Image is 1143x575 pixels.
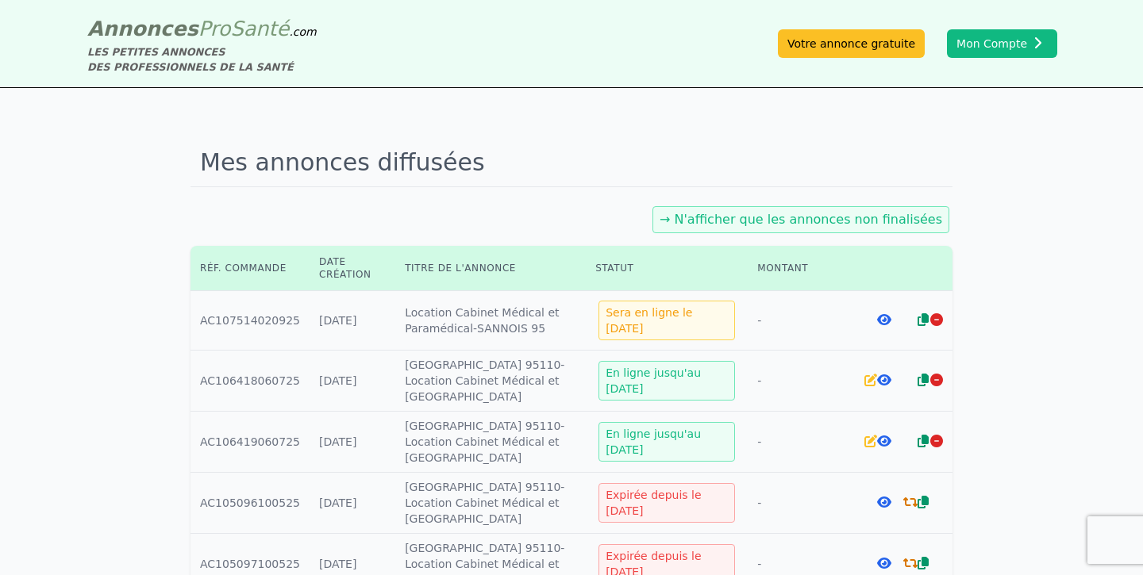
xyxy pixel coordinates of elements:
i: Arrêter la diffusion de l'annonce [930,313,943,326]
td: - [748,351,854,412]
i: Voir l'annonce [877,557,891,569]
td: - [748,291,854,351]
div: LES PETITES ANNONCES DES PROFESSIONNELS DE LA SANTÉ [87,44,317,75]
i: Dupliquer l'annonce [918,374,929,386]
td: [GEOGRAPHIC_DATA] 95110-Location Cabinet Médical et [GEOGRAPHIC_DATA] [395,351,586,412]
td: AC106419060725 [190,412,310,473]
i: Dupliquer l'annonce [918,496,929,508]
i: Voir l'annonce [877,313,891,326]
a: AnnoncesProSanté.com [87,17,317,40]
a: → N'afficher que les annonces non finalisées [660,212,942,227]
td: [GEOGRAPHIC_DATA] 95110-Location Cabinet Médical et [GEOGRAPHIC_DATA] [395,412,586,473]
i: Voir l'annonce [877,496,891,508]
th: Montant [748,246,854,291]
span: .com [289,25,316,38]
i: Arrêter la diffusion de l'annonce [930,435,943,447]
th: Réf. commande [190,246,310,291]
span: Santé [230,17,289,40]
span: Pro [198,17,231,40]
td: AC107514020925 [190,291,310,351]
i: Dupliquer l'annonce [918,313,929,326]
td: [DATE] [310,412,395,473]
td: AC106418060725 [190,351,310,412]
td: [DATE] [310,351,395,412]
div: En ligne jusqu'au [DATE] [598,422,735,462]
th: Statut [586,246,748,291]
div: Sera en ligne le [DATE] [598,301,735,340]
i: Editer l'annonce [864,374,877,386]
div: En ligne jusqu'au [DATE] [598,361,735,401]
td: [DATE] [310,291,395,351]
i: Renouveler la commande [903,496,918,508]
i: Voir l'annonce [877,374,891,386]
td: Location Cabinet Médical et Paramédical-SANNOIS 95 [395,291,586,351]
i: Dupliquer l'annonce [918,557,929,569]
a: Votre annonce gratuite [778,29,925,58]
button: Mon Compte [947,29,1057,58]
i: Renouveler la commande [903,557,918,569]
td: - [748,473,854,534]
i: Editer l'annonce [864,435,877,447]
td: - [748,412,854,473]
i: Arrêter la diffusion de l'annonce [930,374,943,386]
th: Titre de l'annonce [395,246,586,291]
div: Expirée depuis le [DATE] [598,483,735,523]
td: [DATE] [310,473,395,534]
span: Annonces [87,17,198,40]
td: [GEOGRAPHIC_DATA] 95110-Location Cabinet Médical et [GEOGRAPHIC_DATA] [395,473,586,534]
i: Dupliquer l'annonce [918,435,929,447]
h1: Mes annonces diffusées [190,139,952,187]
td: AC105096100525 [190,473,310,534]
th: Date création [310,246,395,291]
i: Voir l'annonce [877,435,891,447]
